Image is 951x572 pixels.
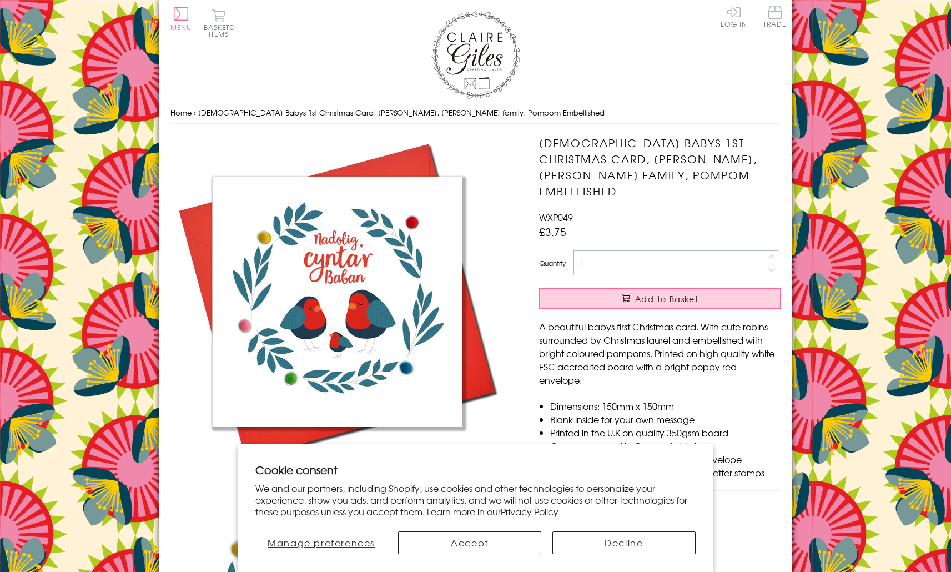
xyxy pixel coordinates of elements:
[170,107,192,118] a: Home
[721,6,747,27] a: Log In
[209,22,234,39] span: 0 items
[170,135,504,468] img: Welsh Babys 1st Christmas Card, Nadolig Llawen, Robin family, Pompom Embellished
[539,258,566,268] label: Quantity
[170,7,192,31] button: Menu
[431,11,520,99] img: Claire Giles Greetings Cards
[552,531,696,554] button: Decline
[550,439,781,453] li: Comes wrapped in Compostable bag
[170,22,192,32] span: Menu
[501,505,558,518] a: Privacy Policy
[763,6,787,29] a: Trade
[550,426,781,439] li: Printed in the U.K on quality 350gsm board
[268,536,375,549] span: Manage preferences
[255,531,387,554] button: Manage preferences
[539,224,566,239] span: £3.75
[550,413,781,426] li: Blank inside for your own message
[539,210,573,224] span: WXP049
[255,483,696,517] p: We and our partners, including Shopify, use cookies and other technologies to personalize your ex...
[255,462,696,478] h2: Cookie consent
[763,6,787,27] span: Trade
[539,135,781,199] h1: [DEMOGRAPHIC_DATA] Babys 1st Christmas Card, [PERSON_NAME], [PERSON_NAME] family, Pompom Embellished
[539,320,781,387] p: A beautiful babys first Christmas card. With cute robins surrounded by Christmas laurel and embel...
[550,399,781,413] li: Dimensions: 150mm x 150mm
[204,9,234,37] button: Basket0 items
[194,107,196,118] span: ›
[635,293,698,304] span: Add to Basket
[198,107,605,118] span: [DEMOGRAPHIC_DATA] Babys 1st Christmas Card, [PERSON_NAME], [PERSON_NAME] family, Pompom Embellished
[539,288,781,309] button: Add to Basket
[170,102,781,124] nav: breadcrumbs
[398,531,541,554] button: Accept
